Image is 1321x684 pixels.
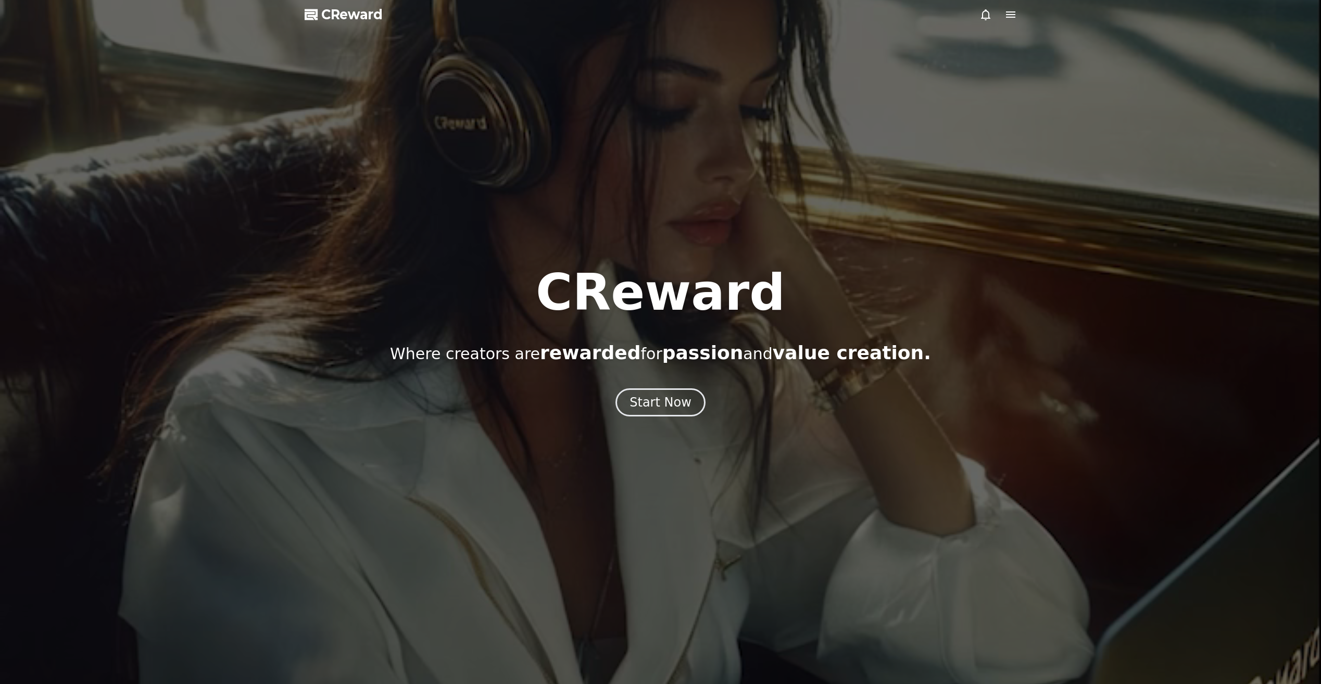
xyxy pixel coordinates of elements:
a: Start Now [615,399,706,409]
span: value creation. [773,342,931,363]
h1: CReward [536,268,785,318]
a: CReward [305,6,383,23]
span: passion [662,342,744,363]
span: rewarded [540,342,640,363]
div: Start Now [630,394,691,411]
span: CReward [321,6,383,23]
button: Start Now [615,388,706,416]
p: Where creators are for and [390,343,931,363]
